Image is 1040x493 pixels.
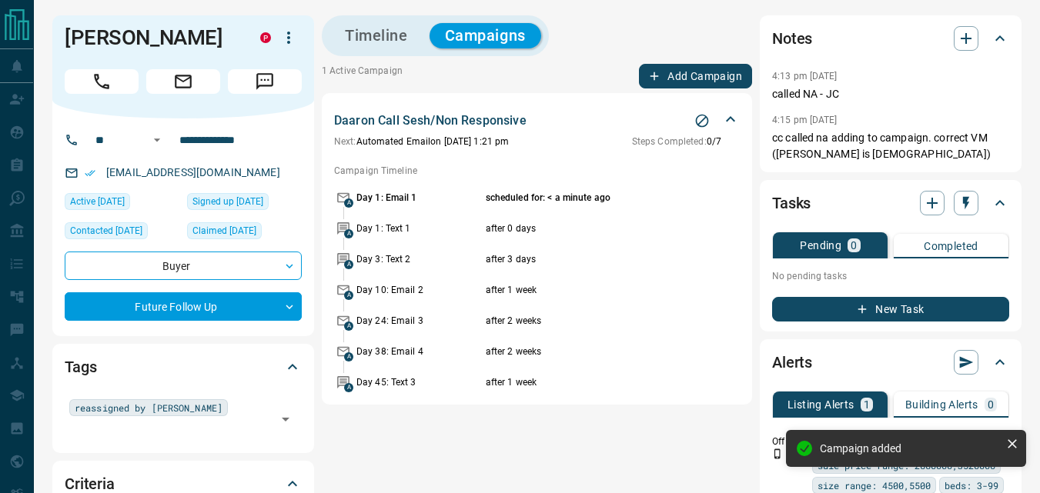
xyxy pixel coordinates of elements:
div: Tags [65,348,302,385]
svg: Email Verified [85,168,95,178]
p: Campaign Timeline [334,164,740,178]
p: 0 [988,399,994,410]
p: Day 45: Text 3 [356,375,482,389]
p: 0 [851,240,857,251]
button: Timeline [329,23,423,48]
p: 4:15 pm [DATE] [772,115,838,125]
p: after 2 weeks [486,345,694,358]
span: A [344,260,353,269]
p: Day 1: Text 1 [356,222,482,235]
button: Open [275,408,296,430]
div: Fri Apr 04 2025 [65,193,179,215]
span: Contacted [DATE] [70,223,142,238]
button: Open [148,131,166,149]
button: Add Campaign [639,64,752,88]
span: Email [146,69,220,94]
div: Future Follow Up [65,292,302,321]
span: Active [DATE] [70,194,125,209]
svg: Push Notification Only [772,448,783,459]
span: Claimed [DATE] [192,223,256,238]
span: beds: 3-99 [945,478,998,493]
button: Stop Campaign [691,109,714,132]
div: Campaign added [820,442,1000,455]
p: 0 / 7 [632,135,721,148]
div: Daaron Call Sesh/Non ResponsiveStop CampaignNext:Automated Emailon [DATE] 1:21 pmSteps Completed:0/7 [334,108,740,152]
p: called NA - JC [772,86,1009,102]
div: Mon Mar 18 2019 [187,193,302,215]
p: scheduled for: < a minute ago [486,191,694,205]
h2: Alerts [772,350,812,375]
p: Off [772,435,803,448]
div: Buyer [65,251,302,280]
p: Day 3: Text 2 [356,252,482,266]
p: 4:13 pm [DATE] [772,71,838,82]
h2: Tags [65,355,96,379]
span: Call [65,69,139,94]
span: Signed up [DATE] [192,194,263,209]
p: after 3 days [486,252,694,266]
span: A [344,383,353,392]
p: Completed [924,241,978,251]
span: A [344,229,353,238]
p: 1 [864,399,870,410]
span: size range: 4500,5500 [818,478,931,493]
p: after 1 week [486,283,694,297]
a: [EMAIL_ADDRESS][DOMAIN_NAME] [106,166,280,178]
h2: Notes [772,26,812,51]
h1: [PERSON_NAME] [65,25,237,50]
h2: Tasks [772,191,811,215]
p: Day 1: Email 1 [356,191,482,205]
p: after 2 weeks [486,314,694,328]
p: Day 38: Email 4 [356,345,482,358]
span: A [344,198,353,208]
p: Day 10: Email 2 [356,283,482,297]
span: A [344,291,353,300]
button: Campaigns [430,23,541,48]
span: Message [228,69,302,94]
span: Next: [334,136,356,147]
p: Listing Alerts [788,399,854,410]
p: No pending tasks [772,265,1009,288]
span: A [344,352,353,361]
p: after 1 week [486,375,694,389]
div: Tasks [772,185,1009,222]
span: Steps Completed: [632,136,707,147]
p: Building Alerts [905,399,978,410]
div: Alerts [772,344,1009,381]
div: Thu Apr 10 2025 [187,222,302,244]
p: Pending [800,240,841,251]
p: 1 Active Campaign [322,64,403,88]
p: Day 24: Email 3 [356,314,482,328]
p: Automated Email on [DATE] 1:21 pm [334,135,509,148]
p: cc called na adding to campaign. correct VM ([PERSON_NAME] is [DEMOGRAPHIC_DATA]) [772,130,1009,162]
p: Daaron Call Sesh/Non Responsive [334,112,527,130]
span: reassigned by [PERSON_NAME] [75,400,222,415]
div: property.ca [260,32,271,43]
div: Sun Apr 13 2025 [65,222,179,244]
span: A [344,321,353,331]
button: New Task [772,297,1009,321]
div: Notes [772,20,1009,57]
p: after 0 days [486,222,694,235]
